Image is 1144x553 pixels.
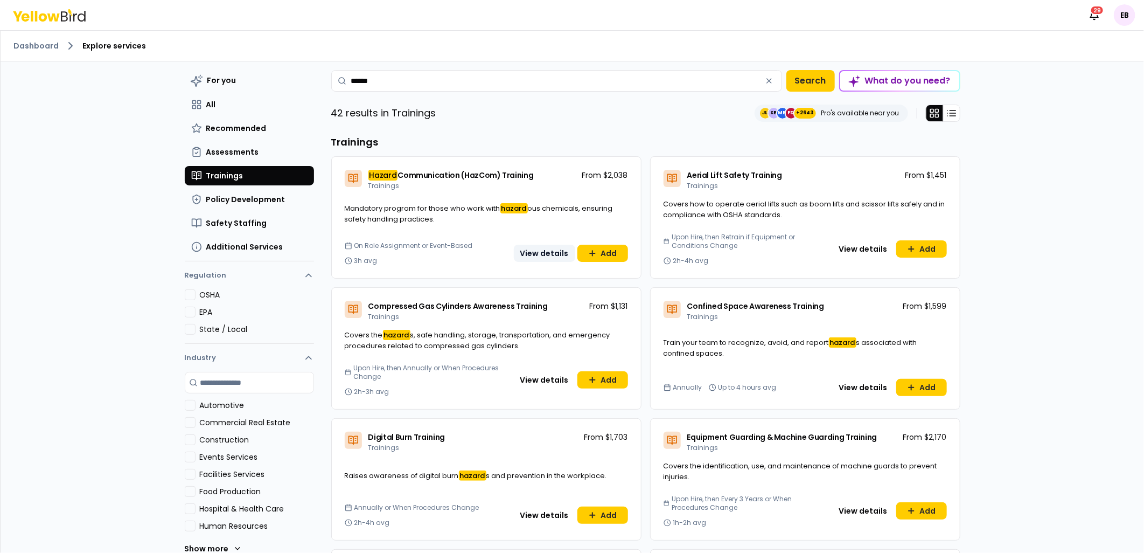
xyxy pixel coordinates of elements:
[206,194,285,205] span: Policy Development
[687,301,824,312] span: Confined Space Awareness Training
[797,108,814,119] span: +2643
[200,521,314,531] label: Human Resources
[1114,4,1135,26] span: EB
[672,495,828,512] span: Upon Hire, then Every 3 Years or When Procedures Change
[200,452,314,462] label: Events Services
[354,519,390,527] span: 2h-4h avg
[577,371,628,389] button: Add
[331,135,960,150] h3: Trainings
[206,99,216,110] span: All
[200,400,314,411] label: Automotive
[185,344,314,372] button: Industry
[331,106,436,121] p: 42 results in Trainings
[368,443,400,452] span: Trainings
[577,245,628,262] button: Add
[354,503,479,512] span: Annually or When Procedures Change
[185,213,314,233] button: Safety Staffing
[368,312,400,321] span: Trainings
[672,233,828,250] span: Upon Hire, then Retrain if Equipment or Conditions Change
[185,289,314,343] div: Regulation
[354,241,473,250] span: On Role Assignment or Event-Based
[185,237,314,257] button: Additional Services
[185,70,314,91] button: For you
[353,364,509,381] span: Upon Hire, then Annually or When Procedures Change
[833,502,894,520] button: View details
[397,170,533,181] span: Communication (HazCom) Training
[82,40,146,51] span: Explore services
[833,379,894,396] button: View details
[577,507,628,524] button: Add
[486,471,607,481] span: s and prevention in the workplace.
[345,330,383,340] span: Covers the
[345,203,500,213] span: Mandatory program for those who work with
[200,417,314,428] label: Commercial Real Estate
[786,70,835,92] button: Search
[207,75,236,86] span: For you
[185,95,314,114] button: All
[590,301,628,312] p: From $1,131
[459,471,486,481] mark: hazard
[896,502,947,520] button: Add
[673,383,702,392] span: Annually
[354,257,378,265] span: 3h avg
[584,432,628,443] p: From $1,703
[185,166,314,185] button: Trainings
[185,142,314,162] button: Assessments
[821,109,899,117] p: Pro's available near you
[206,123,267,134] span: Recommended
[200,324,314,335] label: State / Local
[687,443,719,452] span: Trainings
[896,379,947,396] button: Add
[687,312,719,321] span: Trainings
[345,330,610,351] span: s, safe handling, storage, transportation, and emergency procedures related to compressed gas cyl...
[345,471,459,481] span: Raises awareness of digital burn
[200,503,314,514] label: Hospital & Health Care
[719,383,777,392] span: Up to 4 hours avg
[903,301,947,312] p: From $1,599
[903,432,947,443] p: From $2,170
[514,245,575,262] button: View details
[664,337,917,358] span: s associated with confined spaces.
[1090,5,1104,15] div: 29
[206,218,267,229] span: Safety Staffing
[206,241,283,252] span: Additional Services
[368,181,400,190] span: Trainings
[200,486,314,497] label: Food Production
[185,119,314,138] button: Recommended
[206,170,243,181] span: Trainings
[664,337,829,348] span: Train your team to recognize, avoid, and report
[185,190,314,209] button: Policy Development
[673,519,707,527] span: 1h-2h avg
[200,307,314,317] label: EPA
[368,432,445,443] span: Digital Burn Training
[687,181,719,190] span: Trainings
[206,147,259,157] span: Assessments
[514,507,575,524] button: View details
[500,203,528,213] mark: hazard
[833,240,894,258] button: View details
[687,170,783,181] span: Aerial Lift Safety Training
[200,434,314,445] label: Construction
[13,39,1131,52] nav: breadcrumb
[905,170,947,181] p: From $1,451
[383,330,410,340] mark: hazard
[769,108,779,119] span: SB
[185,266,314,289] button: Regulation
[368,170,398,181] mark: Hazard
[786,108,797,119] span: FD
[829,337,856,348] mark: hazard
[200,289,314,300] label: OSHA
[200,469,314,480] label: Facilities Services
[840,71,959,91] div: What do you need?
[896,240,947,258] button: Add
[354,388,389,396] span: 2h-3h avg
[1084,4,1105,26] button: 29
[345,203,613,224] span: ous chemicals, ensuring safety handling practices.
[777,108,788,119] span: MB
[664,199,945,220] span: Covers how to operate aerial lifts such as boom lifts and scissor lifts safely and in compliance ...
[368,301,548,312] span: Compressed Gas Cylinders Awareness Training
[514,371,575,389] button: View details
[760,108,771,119] span: JL
[839,70,960,92] button: What do you need?
[687,432,877,443] span: Equipment Guarding & Machine Guarding Training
